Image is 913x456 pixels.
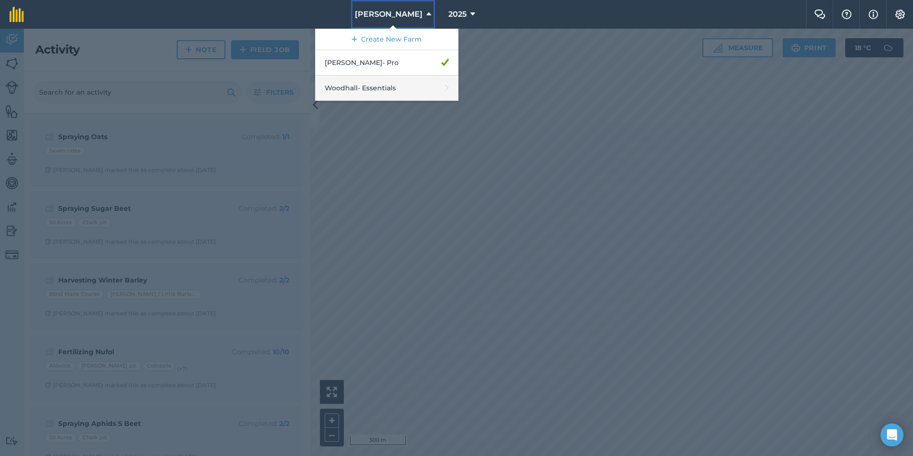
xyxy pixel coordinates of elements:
img: A question mark icon [841,10,852,19]
a: Create New Farm [315,29,458,50]
a: Woodhall- Essentials [315,76,458,101]
a: [PERSON_NAME]- Pro [315,50,458,76]
img: fieldmargin Logo [10,7,24,22]
img: svg+xml;base64,PHN2ZyB4bWxucz0iaHR0cDovL3d3dy53My5vcmcvMjAwMC9zdmciIHdpZHRoPSIxNyIgaGVpZ2h0PSIxNy... [869,9,878,20]
div: Open Intercom Messenger [881,423,903,446]
img: Two speech bubbles overlapping with the left bubble in the forefront [814,10,826,19]
img: A cog icon [894,10,906,19]
span: 2025 [448,9,467,20]
span: [PERSON_NAME] [355,9,423,20]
